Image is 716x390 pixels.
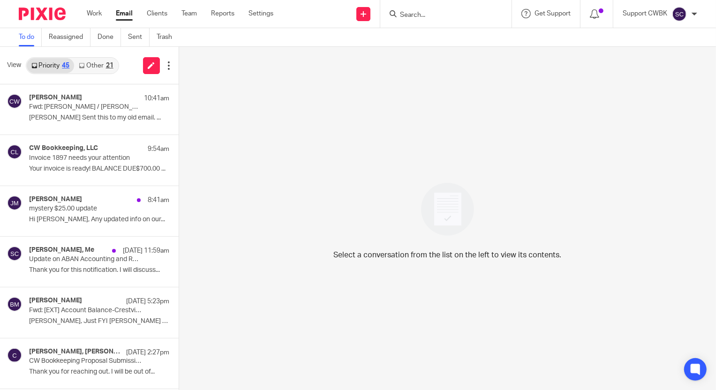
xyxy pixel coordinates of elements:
[147,9,167,18] a: Clients
[128,28,150,46] a: Sent
[29,317,169,325] p: [PERSON_NAME], Just FYI [PERSON_NAME] Menguloglu...
[7,348,22,363] img: svg%3E
[29,216,169,224] p: Hi [PERSON_NAME], Any updated info on our...
[62,62,69,69] div: 45
[126,297,169,306] p: [DATE] 5:23pm
[29,103,141,111] p: Fwd: [PERSON_NAME] / [PERSON_NAME] Cash
[7,246,22,261] img: svg%3E
[7,144,22,159] img: svg%3E
[144,94,169,103] p: 10:41am
[98,28,121,46] a: Done
[29,205,141,213] p: mystery $25.00 update
[29,368,169,376] p: Thank you for reaching out. I will be out of...
[106,62,113,69] div: 21
[29,246,94,254] h4: [PERSON_NAME], Me
[7,60,21,70] span: View
[157,28,179,46] a: Trash
[19,7,66,20] img: Pixie
[29,266,169,274] p: Thank you for this notification. I will discuss...
[123,246,169,255] p: [DATE] 11:59am
[7,94,22,109] img: svg%3E
[29,255,141,263] p: Update on ABAN Accounting and Request for Assistance
[116,9,133,18] a: Email
[27,58,74,73] a: Priority45
[29,94,82,102] h4: [PERSON_NAME]
[19,28,42,46] a: To do
[126,348,169,357] p: [DATE] 2:27pm
[29,195,82,203] h4: [PERSON_NAME]
[29,307,141,315] p: Fwd: [EXT] Account Balance-Crestview 400 LLC
[29,154,141,162] p: Invoice 1897 needs your attention
[399,11,483,20] input: Search
[29,165,169,173] p: Your invoice is ready! BALANCE DUE$700.00 ...
[672,7,687,22] img: svg%3E
[49,28,90,46] a: Reassigned
[415,177,480,242] img: image
[29,348,121,356] h4: [PERSON_NAME], [PERSON_NAME]
[29,114,169,122] p: [PERSON_NAME] Sent this to my old email. ...
[74,58,118,73] a: Other21
[249,9,273,18] a: Settings
[7,195,22,210] img: svg%3E
[148,195,169,205] p: 8:41am
[623,9,667,18] p: Support CWBK
[29,144,98,152] h4: CW Bookkeeping, LLC
[148,144,169,154] p: 9:54am
[87,9,102,18] a: Work
[7,297,22,312] img: svg%3E
[181,9,197,18] a: Team
[29,357,141,365] p: CW Bookkeeping Proposal Submission for [GEOGRAPHIC_DATA]
[211,9,234,18] a: Reports
[535,10,571,17] span: Get Support
[29,297,82,305] h4: [PERSON_NAME]
[333,249,561,261] p: Select a conversation from the list on the left to view its contents.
